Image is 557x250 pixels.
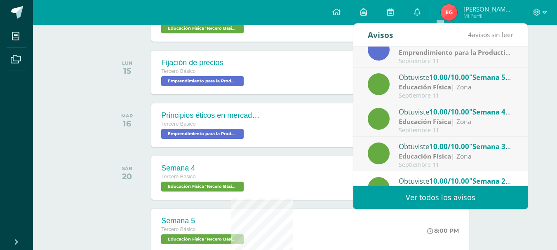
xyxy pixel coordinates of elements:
div: SÁB [122,166,132,171]
span: "Semana 2" [469,176,511,186]
div: Septiembre 11 [399,127,513,134]
strong: Educación Física [399,152,451,161]
span: avisos sin leer [468,30,513,39]
img: 80b2a2ce82189c13ed95b609bb1b7ae5.png [441,4,457,21]
div: | Zona [399,117,513,126]
span: Educación Física 'Tercero Básico B' [161,234,244,244]
div: Septiembre 11 [399,92,513,99]
div: Obtuviste en [399,106,513,117]
span: Educación Física 'Tercero Básico B' [161,182,244,192]
strong: Emprendimiento para la Productividad [399,48,523,57]
span: Emprendimiento para la Productividad 'Tercero Básico B' [161,129,244,139]
div: | zona [399,48,513,57]
span: "Semana 5" [469,72,511,82]
span: [PERSON_NAME][DATE] [463,5,513,13]
div: Semana 5 [161,217,246,225]
span: 10.00/10.00 [429,107,469,117]
div: 15 [122,66,132,76]
a: Ver todos los avisos [353,186,528,209]
div: Obtuviste en [399,72,513,82]
div: Semana 4 [161,164,246,173]
span: Mi Perfil [463,12,513,19]
span: 4 [468,30,472,39]
span: "Semana 4" [469,107,511,117]
div: Septiembre 11 [399,161,513,168]
div: | Zona [399,82,513,92]
span: Educación Física 'Tercero Básico B' [161,23,244,33]
span: 10.00/10.00 [429,176,469,186]
span: 10.00/10.00 [429,142,469,151]
div: Obtuviste en [399,141,513,152]
div: Septiembre 11 [399,58,513,65]
span: Tercero Básico [161,121,195,127]
span: Tercero Básico [161,227,195,232]
span: "Semana 3" [469,142,511,151]
div: 8:00 PM [427,227,459,234]
div: Avisos [368,23,393,46]
div: LUN [122,60,132,66]
span: Tercero Básico [161,68,195,74]
strong: Educación Física [399,117,451,126]
strong: Educación Física [399,82,451,91]
div: 20 [122,171,132,181]
div: 16 [121,119,133,129]
div: | Zona [399,152,513,161]
span: 10.00/10.00 [429,72,469,82]
div: Obtuviste en [399,175,513,186]
div: Fijación de precios [161,58,246,67]
span: Emprendimiento para la Productividad 'Tercero Básico B' [161,76,244,86]
div: MAR [121,113,133,119]
span: Tercero Básico [161,174,195,180]
div: Principios éticos en mercadotecnia y publicidad [161,111,260,120]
